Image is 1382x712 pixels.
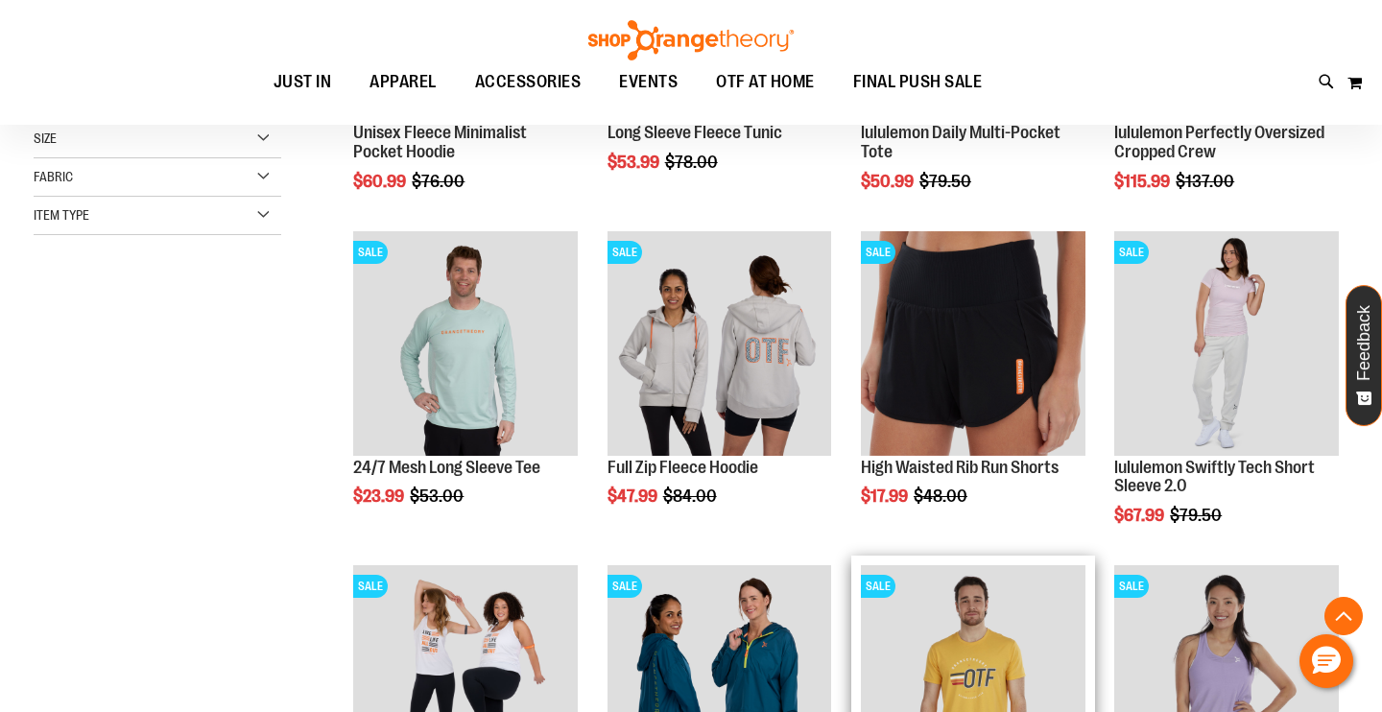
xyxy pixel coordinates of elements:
a: lululemon Daily Multi-Pocket Tote [861,123,1060,161]
span: SALE [353,575,388,598]
span: $17.99 [861,487,911,506]
a: lululemon Swiftly Tech Short Sleeve 2.0SALE [1114,231,1339,459]
span: OTF AT HOME [716,60,815,104]
img: Shop Orangetheory [585,20,797,60]
a: JUST IN [254,60,351,105]
a: APPAREL [350,60,456,105]
a: Main Image of 1457091SALE [608,231,832,459]
span: SALE [1114,241,1149,264]
span: $79.50 [919,172,974,191]
a: Full Zip Fleece Hoodie [608,458,758,477]
div: product [598,222,842,556]
span: ACCESSORIES [475,60,582,104]
button: Back To Top [1324,597,1363,635]
a: ACCESSORIES [456,60,601,105]
span: EVENTS [619,60,678,104]
a: High Waisted Rib Run Shorts [861,458,1059,477]
a: Unisex Fleece Minimalist Pocket Hoodie [353,123,527,161]
span: $67.99 [1114,506,1167,525]
span: $60.99 [353,172,409,191]
span: $47.99 [608,487,660,506]
span: APPAREL [369,60,437,104]
img: lululemon Swiftly Tech Short Sleeve 2.0 [1114,231,1339,456]
a: 24/7 Mesh Long Sleeve Tee [353,458,540,477]
span: $53.00 [410,487,466,506]
span: $23.99 [353,487,407,506]
div: product [851,222,1095,556]
div: product [344,222,587,556]
span: $79.50 [1170,506,1225,525]
a: FINAL PUSH SALE [834,60,1002,104]
button: Hello, have a question? Let’s chat. [1299,634,1353,688]
span: $84.00 [663,487,720,506]
span: FINAL PUSH SALE [853,60,983,104]
a: Long Sleeve Fleece Tunic [608,123,782,142]
span: $137.00 [1176,172,1237,191]
img: Main Image of 1457091 [608,231,832,456]
span: SALE [861,241,895,264]
span: SALE [608,241,642,264]
img: Main Image of 1457095 [353,231,578,456]
a: EVENTS [600,60,697,105]
span: $78.00 [665,153,721,172]
span: $115.99 [1114,172,1173,191]
button: Feedback - Show survey [1346,285,1382,426]
span: Feedback [1355,305,1373,381]
span: Item Type [34,207,89,223]
span: Size [34,131,57,146]
span: $76.00 [412,172,467,191]
a: Main Image of 1457095SALE [353,231,578,459]
span: JUST IN [274,60,332,104]
span: $50.99 [861,172,917,191]
span: SALE [861,575,895,598]
a: High Waisted Rib Run ShortsSALE [861,231,1085,459]
div: product [1105,222,1348,574]
a: OTF AT HOME [697,60,834,105]
span: SALE [353,241,388,264]
a: lululemon Swiftly Tech Short Sleeve 2.0 [1114,458,1315,496]
a: lululemon Perfectly Oversized Cropped Crew [1114,123,1324,161]
span: Fabric [34,169,73,184]
span: $48.00 [914,487,970,506]
span: $53.99 [608,153,662,172]
span: SALE [608,575,642,598]
img: High Waisted Rib Run Shorts [861,231,1085,456]
span: SALE [1114,575,1149,598]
